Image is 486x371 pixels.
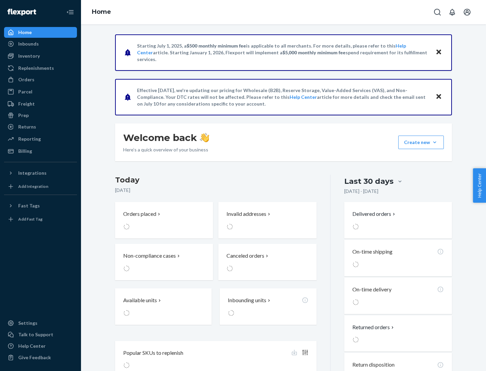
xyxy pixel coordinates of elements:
a: Settings [4,318,77,329]
button: Fast Tags [4,200,77,211]
div: Home [18,29,32,36]
a: Add Fast Tag [4,214,77,225]
p: Canceled orders [226,252,264,260]
p: Starting July 1, 2025, a is applicable to all merchants. For more details, please refer to this a... [137,42,429,63]
p: Return disposition [352,361,395,369]
p: Available units [123,296,157,304]
p: [DATE] - [DATE] [344,188,378,195]
p: Non-compliance cases [123,252,176,260]
a: Replenishments [4,63,77,74]
div: Reporting [18,136,41,142]
button: Returned orders [352,323,395,331]
span: $5,000 monthly minimum fee [282,50,346,55]
button: Give Feedback [4,352,77,363]
a: Help Center [290,94,317,100]
p: On-time shipping [352,248,393,256]
a: Inventory [4,51,77,61]
a: Inbounds [4,38,77,49]
div: Returns [18,123,36,130]
p: Inbounding units [228,296,266,304]
span: $500 monthly minimum fee [187,43,246,49]
button: Close [434,92,443,102]
p: Effective [DATE], we're updating our pricing for Wholesale (B2B), Reserve Storage, Value-Added Se... [137,87,429,107]
div: Give Feedback [18,354,51,361]
img: hand-wave emoji [200,133,209,142]
button: Close [434,48,443,57]
img: Flexport logo [7,9,36,16]
div: Inbounds [18,40,39,47]
a: Add Integration [4,181,77,192]
div: Prep [18,112,29,119]
h3: Today [115,175,317,185]
div: Settings [18,320,37,326]
a: Home [4,27,77,38]
button: Orders placed [115,202,213,238]
div: Help Center [18,343,46,349]
button: Open notifications [446,5,459,19]
a: Returns [4,121,77,132]
div: Last 30 days [344,176,394,187]
button: Integrations [4,168,77,178]
div: Freight [18,101,35,107]
a: Home [92,8,111,16]
div: Add Fast Tag [18,216,43,222]
p: Orders placed [123,210,156,218]
p: Invalid addresses [226,210,266,218]
button: Open account menu [460,5,474,19]
a: Parcel [4,86,77,97]
div: Orders [18,76,34,83]
h1: Welcome back [123,132,209,144]
p: Popular SKUs to replenish [123,349,183,357]
div: Integrations [18,170,47,176]
button: Non-compliance cases [115,244,213,280]
button: Help Center [473,168,486,203]
button: Invalid addresses [218,202,316,238]
button: Inbounding units [220,288,316,325]
a: Billing [4,146,77,156]
button: Delivered orders [352,210,397,218]
div: Replenishments [18,65,54,72]
div: Talk to Support [18,331,53,338]
div: Inventory [18,53,40,59]
a: Help Center [4,341,77,351]
div: Parcel [18,88,32,95]
div: Fast Tags [18,202,40,209]
div: Billing [18,148,32,154]
p: Here’s a quick overview of your business [123,146,209,153]
button: Create new [398,136,444,149]
a: Prep [4,110,77,121]
a: Orders [4,74,77,85]
ol: breadcrumbs [86,2,116,22]
button: Open Search Box [431,5,444,19]
a: Talk to Support [4,329,77,340]
div: Add Integration [18,183,48,189]
a: Freight [4,98,77,109]
a: Reporting [4,134,77,144]
button: Canceled orders [218,244,316,280]
p: On-time delivery [352,286,391,293]
button: Available units [115,288,212,325]
p: [DATE] [115,187,317,194]
button: Close Navigation [63,5,77,19]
